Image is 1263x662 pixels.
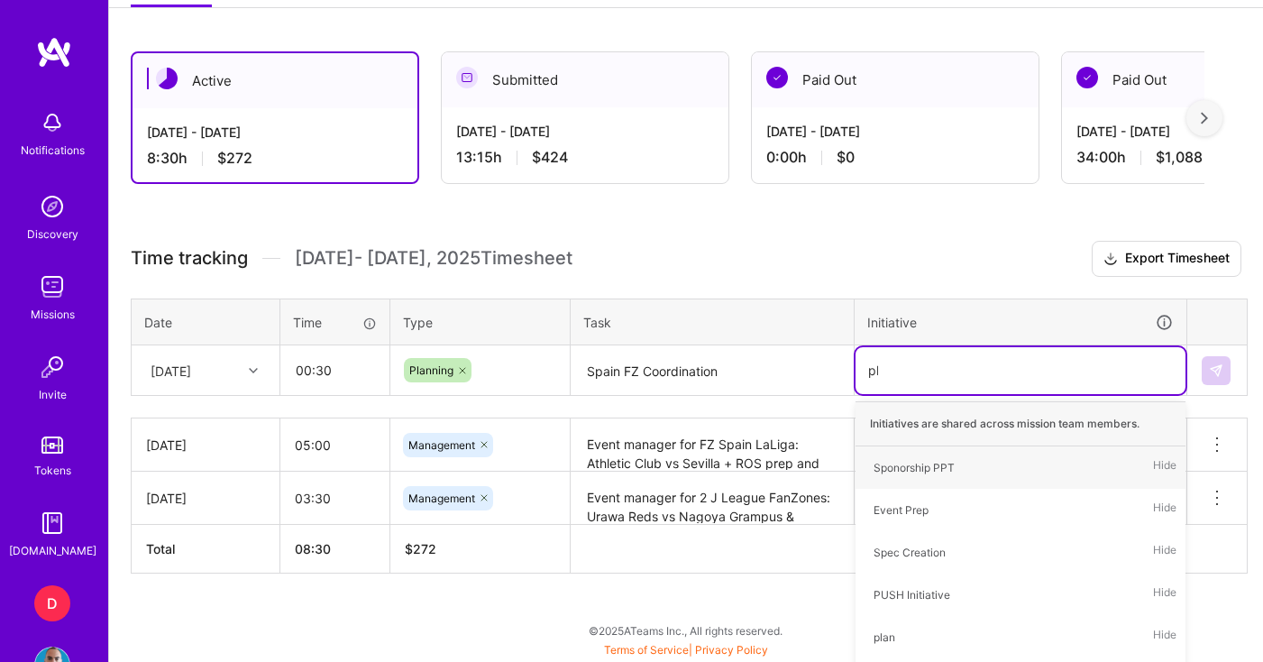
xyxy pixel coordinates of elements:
[1153,498,1176,522] span: Hide
[572,474,852,523] textarea: Event manager for 2 J League FanZones: Urawa Reds vs Nagoya Grampus & Shonan Bellmare vs FC Tokyo
[456,67,478,88] img: Submitted
[1103,250,1118,269] i: icon Download
[1156,148,1203,167] span: $1,088
[604,643,689,657] a: Terms of Service
[456,148,714,167] div: 13:15 h
[34,461,71,480] div: Tokens
[133,53,417,108] div: Active
[280,474,389,522] input: HH:MM
[147,149,403,168] div: 8:30 h
[456,122,714,141] div: [DATE] - [DATE]
[21,141,85,160] div: Notifications
[408,438,475,452] span: Management
[108,608,1263,653] div: © 2025 ATeams Inc., All rights reserved.
[132,299,280,345] th: Date
[1153,455,1176,480] span: Hide
[1076,67,1098,88] img: Paid Out
[9,541,96,560] div: [DOMAIN_NAME]
[131,247,248,270] span: Time tracking
[874,543,946,562] div: Spec Creation
[837,148,855,167] span: $0
[1153,540,1176,565] span: Hide
[34,505,70,541] img: guide book
[571,299,855,345] th: Task
[766,67,788,88] img: Paid Out
[695,643,768,657] a: Privacy Policy
[1209,363,1223,378] img: Submit
[281,346,389,394] input: HH:MM
[1092,241,1241,277] button: Export Timesheet
[409,363,453,377] span: Planning
[34,585,70,621] div: D
[41,437,63,454] img: tokens
[34,188,70,225] img: discovery
[36,36,72,69] img: logo
[249,366,258,375] i: icon Chevron
[293,313,377,332] div: Time
[34,269,70,305] img: teamwork
[31,305,75,324] div: Missions
[405,541,436,556] span: $ 272
[1153,583,1176,607] span: Hide
[572,420,852,470] textarea: Event manager for FZ Spain LaLiga: Athletic Club vs Sevilla + ROS prep and activations
[156,68,178,89] img: Active
[147,123,403,142] div: [DATE] - [DATE]
[34,349,70,385] img: Invite
[132,525,280,574] th: Total
[874,501,929,519] div: Event Prep
[442,52,728,107] div: Submitted
[604,643,768,657] span: |
[30,585,75,621] a: D
[217,149,252,168] span: $272
[1201,112,1208,124] img: right
[532,148,568,167] span: $424
[856,401,1185,446] div: Initiatives are shared across mission team members.
[280,421,389,469] input: HH:MM
[766,122,1024,141] div: [DATE] - [DATE]
[867,312,1174,333] div: Initiative
[146,436,265,455] div: [DATE]
[1153,625,1176,649] span: Hide
[295,247,572,270] span: [DATE] - [DATE] , 2025 Timesheet
[408,492,475,505] span: Management
[572,347,852,395] textarea: Spain FZ Coordination
[151,361,191,380] div: [DATE]
[390,299,571,345] th: Type
[752,52,1039,107] div: Paid Out
[280,525,390,574] th: 08:30
[874,628,895,647] div: plan
[27,225,78,244] div: Discovery
[766,148,1024,167] div: 0:00 h
[34,105,70,141] img: bell
[874,585,950,604] div: PUSH Initiative
[39,385,67,404] div: Invite
[146,489,265,508] div: [DATE]
[874,458,955,477] div: Sponorship PPT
